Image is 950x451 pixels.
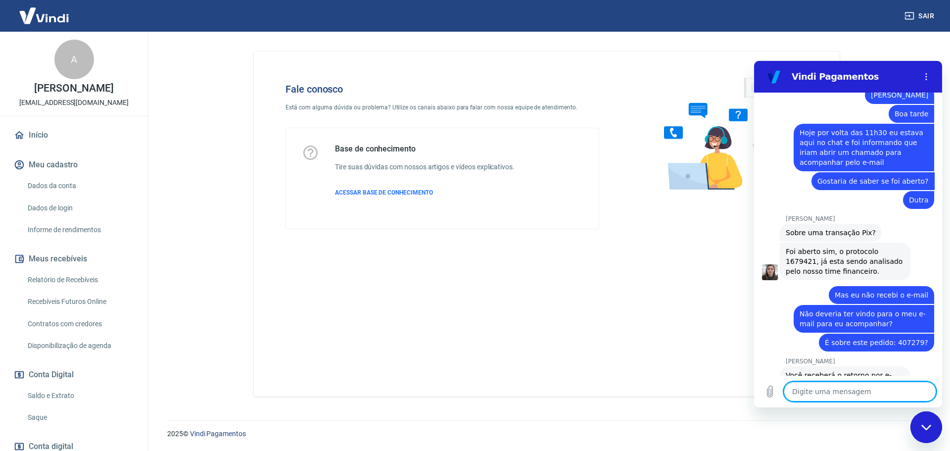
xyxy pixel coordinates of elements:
[754,61,942,407] iframe: Janela de mensagens
[12,124,136,146] a: Início
[12,0,76,31] img: Vindi
[335,162,515,172] h6: Tire suas dúvidas com nossos artigos e vídeos explicativos.
[12,248,136,270] button: Meus recebíveis
[24,292,136,312] a: Recebíveis Futuros Online
[190,430,246,438] a: Vindi Pagamentos
[19,98,129,108] p: [EMAIL_ADDRESS][DOMAIN_NAME]
[24,198,136,218] a: Dados de login
[24,336,136,356] a: Disponibilização de agenda
[12,364,136,386] button: Conta Digital
[24,386,136,406] a: Saldo e Extrato
[335,189,433,196] span: ACESSAR BASE DE CONHECIMENTO
[285,83,599,95] h4: Fale conosco
[167,429,926,439] p: 2025 ©
[644,67,795,200] img: Fale conosco
[12,154,136,176] button: Meu cadastro
[902,7,938,25] button: Sair
[285,103,599,112] p: Está com alguma dúvida ou problema? Utilize os canais abaixo para falar com nossa equipe de atend...
[24,314,136,334] a: Contratos com credores
[335,144,515,154] h5: Base de conhecimento
[24,176,136,196] a: Dados da conta
[24,220,136,240] a: Informe de rendimentos
[24,270,136,290] a: Relatório de Recebíveis
[54,40,94,79] div: A
[34,83,113,94] p: [PERSON_NAME]
[24,407,136,428] a: Saque
[910,411,942,443] iframe: Botão para abrir a janela de mensagens, conversa em andamento
[335,188,515,197] a: ACESSAR BASE DE CONHECIMENTO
